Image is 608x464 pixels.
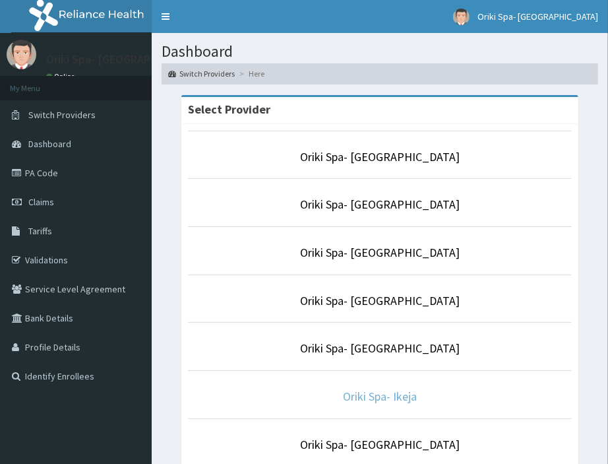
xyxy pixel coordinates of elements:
[300,293,460,308] a: Oriki Spa- [GEOGRAPHIC_DATA]
[300,341,460,356] a: Oriki Spa- [GEOGRAPHIC_DATA]
[477,11,598,22] span: Oriki Spa- [GEOGRAPHIC_DATA]
[28,109,96,121] span: Switch Providers
[453,9,470,25] img: User Image
[46,72,78,81] a: Online
[28,138,71,150] span: Dashboard
[300,197,460,212] a: Oriki Spa- [GEOGRAPHIC_DATA]
[236,68,264,79] li: Here
[162,43,598,60] h1: Dashboard
[28,225,52,237] span: Tariffs
[343,389,417,404] a: Oriki Spa- Ikeja
[188,102,270,117] strong: Select Provider
[7,40,36,69] img: User Image
[300,149,460,164] a: Oriki Spa- [GEOGRAPHIC_DATA]
[46,53,206,65] p: Oriki Spa- [GEOGRAPHIC_DATA]
[168,68,235,79] a: Switch Providers
[300,245,460,260] a: Oriki Spa- [GEOGRAPHIC_DATA]
[28,196,54,208] span: Claims
[300,437,460,452] a: Oriki Spa- [GEOGRAPHIC_DATA]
